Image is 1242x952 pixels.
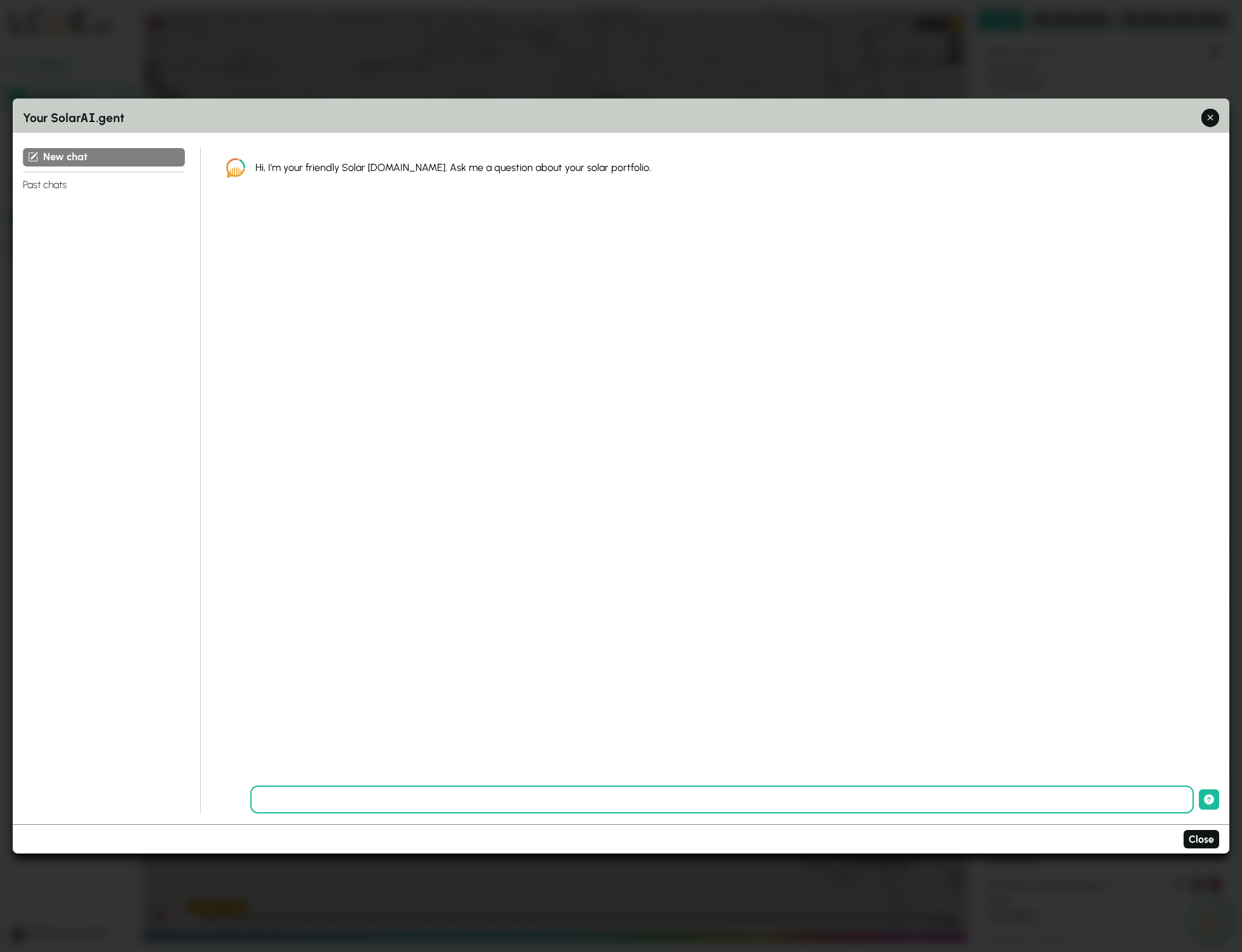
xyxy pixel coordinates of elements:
img: LCOE.ai [226,158,245,178]
div: Hi, I'm your friendly Solar [DOMAIN_NAME]. Ask me a question about your solar portfolio. [255,160,1199,175]
span: AI [81,109,96,126]
button: New chat [23,148,185,167]
button: Close [1184,830,1219,848]
h4: Past chats [23,171,185,192]
h3: Your Solar .gent [23,109,1220,128]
